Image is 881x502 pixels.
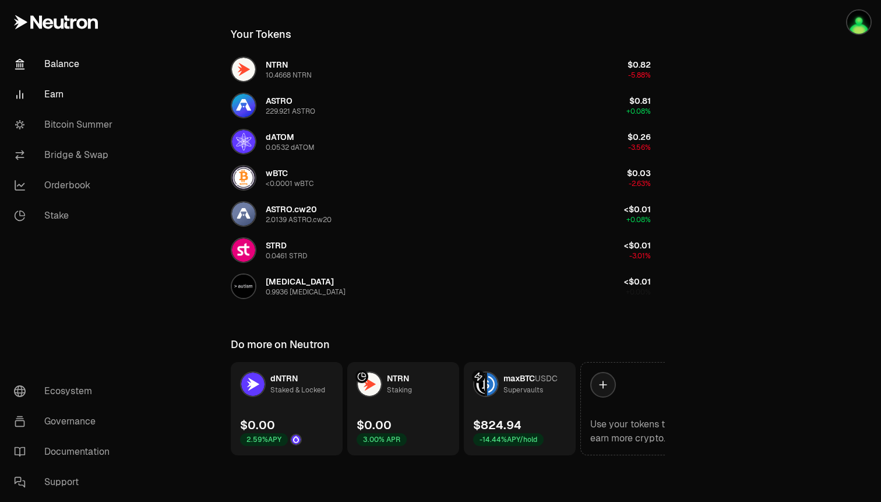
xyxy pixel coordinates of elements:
[590,417,682,445] div: Use your tokens to earn more crypto.
[266,240,287,251] span: STRD
[232,130,255,153] img: dATOM Logo
[474,373,485,396] img: maxBTC Logo
[266,143,315,152] div: 0.0532 dATOM
[628,132,651,142] span: $0.26
[224,88,658,123] button: ASTRO LogoASTRO229.921 ASTRO$0.81+0.08%
[266,276,334,287] span: [MEDICAL_DATA]
[266,204,317,215] span: ASTRO.cw20
[629,96,651,106] span: $0.81
[266,215,332,224] div: 2.0139 ASTRO.cw20
[5,376,126,406] a: Ecosystem
[224,52,658,87] button: NTRN LogoNTRN10.4668 NTRN$0.82-5.88%
[224,196,658,231] button: ASTRO.cw20 LogoASTRO.cw202.0139 ASTRO.cw20<$0.01+0.08%
[503,384,543,396] div: Supervaults
[232,94,255,117] img: ASTRO Logo
[5,49,126,79] a: Balance
[266,71,312,80] div: 10.4668 NTRN
[627,168,651,178] span: $0.03
[473,417,521,433] div: $824.94
[357,417,392,433] div: $0.00
[266,96,293,106] span: ASTRO
[357,433,407,446] div: 3.00% APR
[347,362,459,455] a: NTRN LogoNTRNStaking$0.003.00% APR
[535,373,558,384] span: USDC
[5,406,126,437] a: Governance
[628,71,651,80] span: -5.88%
[266,179,313,188] div: <0.0001 wBTC
[487,373,498,396] img: USDC Logo
[270,373,298,384] span: dNTRN
[266,59,288,70] span: NTRN
[464,362,576,455] a: maxBTC LogoUSDC LogomaxBTCUSDCSupervaults$824.94-14.44%APY/hold
[5,170,126,201] a: Orderbook
[628,143,651,152] span: -3.56%
[5,79,126,110] a: Earn
[473,433,544,446] div: -14.44% APY/hold
[624,204,651,215] span: <$0.01
[231,336,330,353] div: Do more on Neutron
[224,233,658,268] button: STRD LogoSTRD0.0461 STRD<$0.01-3.01%
[5,110,126,140] a: Bitcoin Summer
[626,107,651,116] span: +0.08%
[387,384,412,396] div: Staking
[626,215,651,224] span: +0.08%
[240,433,288,446] div: 2.59% APY
[266,132,294,142] span: dATOM
[270,384,325,396] div: Staked & Locked
[626,287,651,297] span: +0.00%
[232,202,255,226] img: ASTRO.cw20 Logo
[387,373,409,384] span: NTRN
[240,417,275,433] div: $0.00
[291,435,301,444] img: Drop
[266,251,307,261] div: 0.0461 STRD
[224,160,658,195] button: wBTC LogowBTC<0.0001 wBTC$0.03-2.63%
[266,168,288,178] span: wBTC
[629,251,651,261] span: -3.01%
[5,437,126,467] a: Documentation
[231,26,291,43] div: Your Tokens
[628,59,651,70] span: $0.82
[224,269,658,304] button: AUTISM Logo[MEDICAL_DATA]0.9936 [MEDICAL_DATA]<$0.01+0.00%
[358,373,381,396] img: NTRN Logo
[580,362,692,455] a: Use your tokens to earn more crypto.
[232,58,255,81] img: NTRN Logo
[624,240,651,251] span: <$0.01
[224,124,658,159] button: dATOM LogodATOM0.0532 dATOM$0.26-3.56%
[847,10,871,34] img: toxf1
[232,166,255,189] img: wBTC Logo
[629,179,651,188] span: -2.63%
[5,467,126,497] a: Support
[241,373,265,396] img: dNTRN Logo
[5,140,126,170] a: Bridge & Swap
[624,276,651,287] span: <$0.01
[232,238,255,262] img: STRD Logo
[503,373,535,384] span: maxBTC
[231,362,343,455] a: dNTRN LogodNTRNStaked & Locked$0.002.59%APYDrop
[5,201,126,231] a: Stake
[266,107,315,116] div: 229.921 ASTRO
[232,275,255,298] img: AUTISM Logo
[266,287,346,297] div: 0.9936 [MEDICAL_DATA]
